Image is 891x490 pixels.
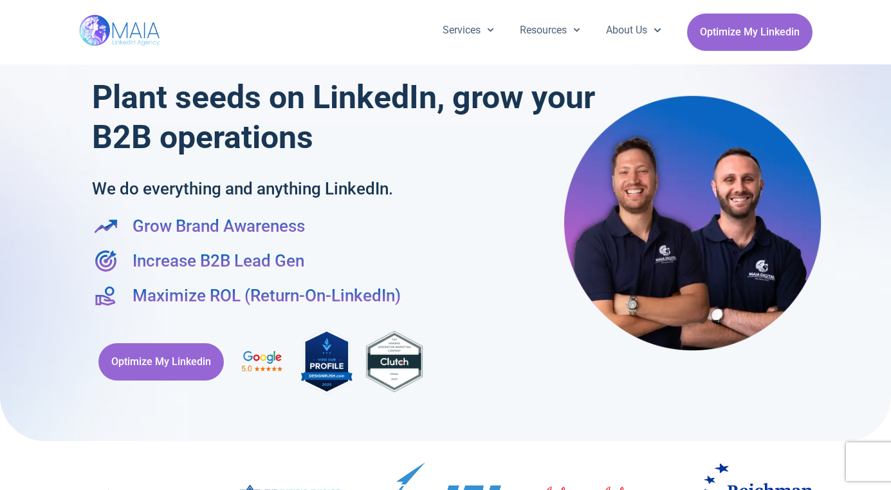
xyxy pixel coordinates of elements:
[129,283,401,308] span: Maximize ROL (Return-On-LinkedIn)
[92,176,517,201] h2: We do everything and anything LinkedIn.
[593,14,674,47] a: About Us
[301,327,353,396] img: MAIA Digital's rating on DesignRush, the industry-leading B2B Marketplace connecting brands with ...
[564,95,822,351] img: Maia Digital- Shay & Eli
[687,14,813,51] a: Optimize My Linkedin
[507,14,593,47] a: Resources
[111,350,211,374] span: Optimize My Linkedin
[430,14,674,47] nav: Menu
[430,14,507,47] a: Services
[92,77,601,157] h1: Plant seeds on LinkedIn, grow your B2B operations
[98,343,224,381] a: Optimize My Linkedin
[700,20,800,44] span: Optimize My Linkedin
[129,249,304,273] span: Increase B2B Lead Gen
[129,214,305,238] span: Grow Brand Awareness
